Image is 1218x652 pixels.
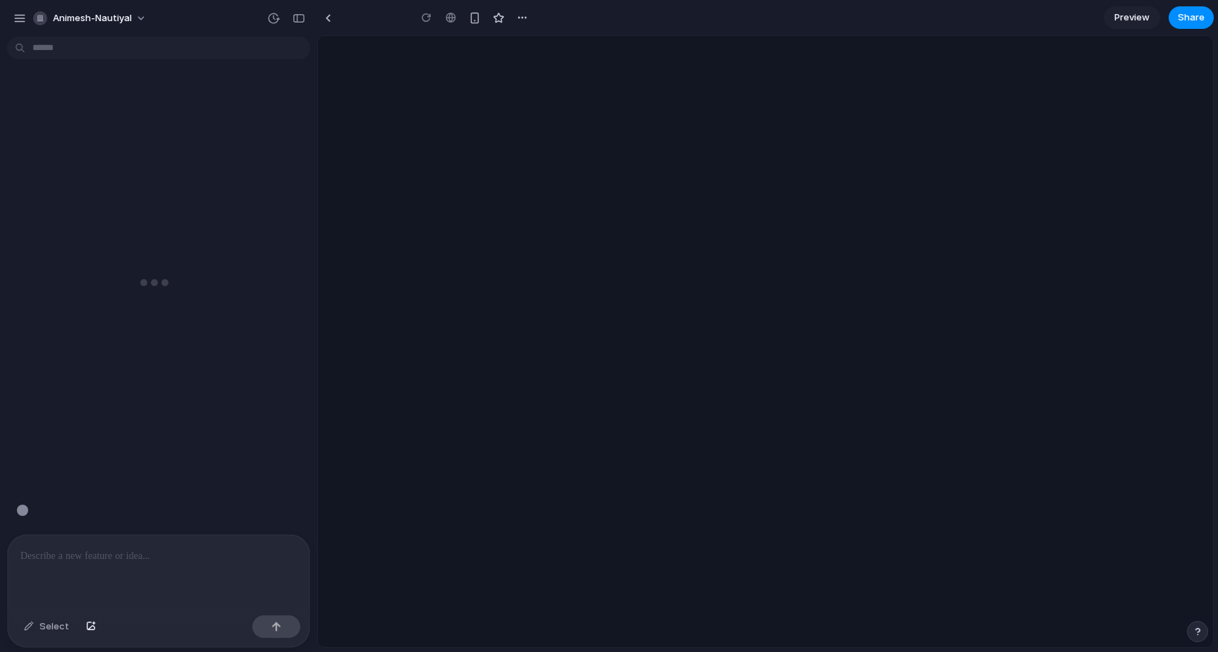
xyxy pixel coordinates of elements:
a: Preview [1104,6,1160,29]
span: Share [1178,11,1205,25]
button: animesh-nautiyal [27,7,154,30]
span: Preview [1114,11,1150,25]
span: animesh-nautiyal [53,11,132,25]
button: Share [1169,6,1214,29]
